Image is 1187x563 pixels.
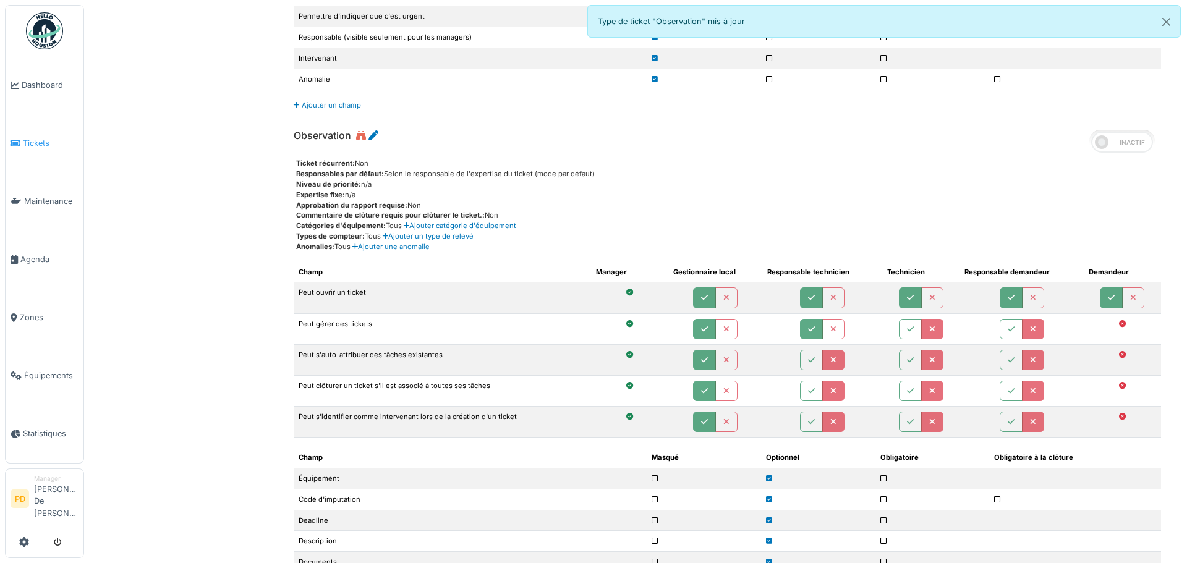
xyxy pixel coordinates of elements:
td: Peut s'auto-attribuer des tâches existantes [294,344,591,375]
td: Description [294,531,646,552]
th: Champ [294,262,591,282]
li: PD [11,489,29,508]
span: Dashboard [22,79,79,91]
a: Équipements [6,347,83,405]
a: Ajouter un type de relevé [381,232,474,240]
a: Agenda [6,231,83,289]
th: Obligatoire [875,447,990,468]
span: Agenda [20,253,79,265]
img: Badge_color-CXgf-gQk.svg [26,12,63,49]
span: Approbation du rapport requise: [296,201,407,210]
div: Non [296,210,1161,221]
td: Peut clôturer un ticket s'il est associé à toutes ses tâches [294,375,591,406]
th: Champ [294,447,646,468]
div: Tous [296,242,1161,252]
th: Responsable demandeur [959,262,1084,282]
td: Peut ouvrir un ticket [294,282,591,313]
div: Selon le responsable de l'expertise du ticket (mode par défaut) [296,169,1161,179]
span: Zones [20,311,79,323]
span: Commentaire de clôture requis pour clôturer le ticket.: [296,211,485,219]
span: Types de compteur: [296,232,365,240]
td: Intervenant [294,48,646,69]
span: Catégories d'équipement: [296,221,386,230]
td: Responsable (visible seulement pour les managers) [294,27,646,48]
a: Ajouter une anomalie [351,242,430,251]
th: Demandeur [1084,262,1161,282]
div: Tous [296,221,1161,231]
div: Manager [34,474,79,483]
a: Zones [6,289,83,347]
button: Close [1152,6,1180,38]
a: Statistiques [6,405,83,463]
a: Dashboard [6,56,83,114]
div: Type de ticket "Observation" mis à jour [587,5,1181,38]
a: Tickets [6,114,83,172]
div: n/a [296,179,1161,190]
div: Non [296,200,1161,211]
div: Tous [296,231,1161,242]
li: [PERSON_NAME] De [PERSON_NAME] [34,474,79,524]
a: PD Manager[PERSON_NAME] De [PERSON_NAME] [11,474,79,527]
th: Masqué [647,447,761,468]
span: Statistiques [23,428,79,439]
a: Ajouter un champ [294,101,361,109]
th: Responsable technicien [762,262,882,282]
span: Équipements [24,370,79,381]
a: Ajouter catégorie d'équipement [402,221,516,230]
td: Peut s'identifier comme intervenant lors de la création d'un ticket [294,407,591,438]
span: Niveau de priorité: [296,180,361,188]
span: Anomalies: [296,242,334,251]
span: Ticket récurrent: [296,159,355,167]
th: Optionnel [761,447,875,468]
td: Peut gérer des tickets [294,313,591,344]
span: Tickets [23,137,79,149]
div: n/a [296,190,1161,200]
td: Code d'imputation [294,489,646,510]
span: Observation [294,129,351,142]
span: Expertise fixe: [296,190,345,199]
td: Deadline [294,510,646,531]
div: Non [296,158,1161,169]
td: Équipement [294,468,646,489]
span: Maintenance [24,195,79,207]
td: Permettre d'indiquer que c'est urgent [294,6,646,27]
th: Obligatoire à la clôture [989,447,1161,468]
a: Maintenance [6,172,83,231]
td: Anomalie [294,69,646,90]
th: Manager [591,262,668,282]
span: Responsables par défaut: [296,169,384,178]
th: Gestionnaire local [668,262,762,282]
th: Technicien [882,262,959,282]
